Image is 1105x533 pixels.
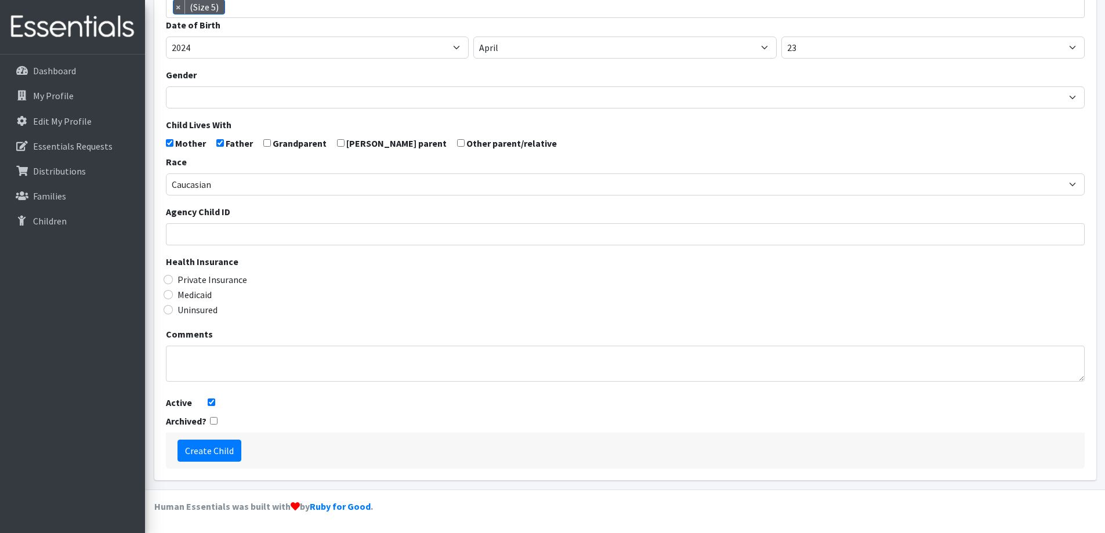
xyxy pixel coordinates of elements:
p: Distributions [33,165,86,177]
label: Other parent/relative [466,136,557,150]
a: Children [5,209,140,233]
a: Families [5,184,140,208]
label: Date of Birth [166,18,220,32]
label: Mother [175,136,206,150]
p: My Profile [33,90,74,101]
label: Gender [166,68,197,82]
label: Medicaid [177,288,212,302]
label: Grandparent [273,136,327,150]
a: My Profile [5,84,140,107]
label: Uninsured [177,303,218,317]
p: Edit My Profile [33,115,92,127]
label: Child Lives With [166,118,231,132]
label: [PERSON_NAME] parent [346,136,447,150]
a: Distributions [5,159,140,183]
p: Dashboard [33,65,76,77]
label: Comments [166,327,213,341]
img: HumanEssentials [5,8,140,46]
label: Active [166,396,192,409]
a: Dashboard [5,59,140,82]
label: Father [226,136,253,150]
p: Children [33,215,67,227]
input: Create Child [177,440,241,462]
p: Families [33,190,66,202]
label: Agency Child ID [166,205,230,219]
label: Private Insurance [177,273,247,287]
a: Edit My Profile [5,110,140,133]
strong: Human Essentials was built with by . [154,501,373,512]
a: Ruby for Good [310,501,371,512]
label: Race [166,155,187,169]
p: Essentials Requests [33,140,113,152]
label: Archived? [166,414,206,428]
legend: Health Insurance [166,255,1085,273]
a: Essentials Requests [5,135,140,158]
